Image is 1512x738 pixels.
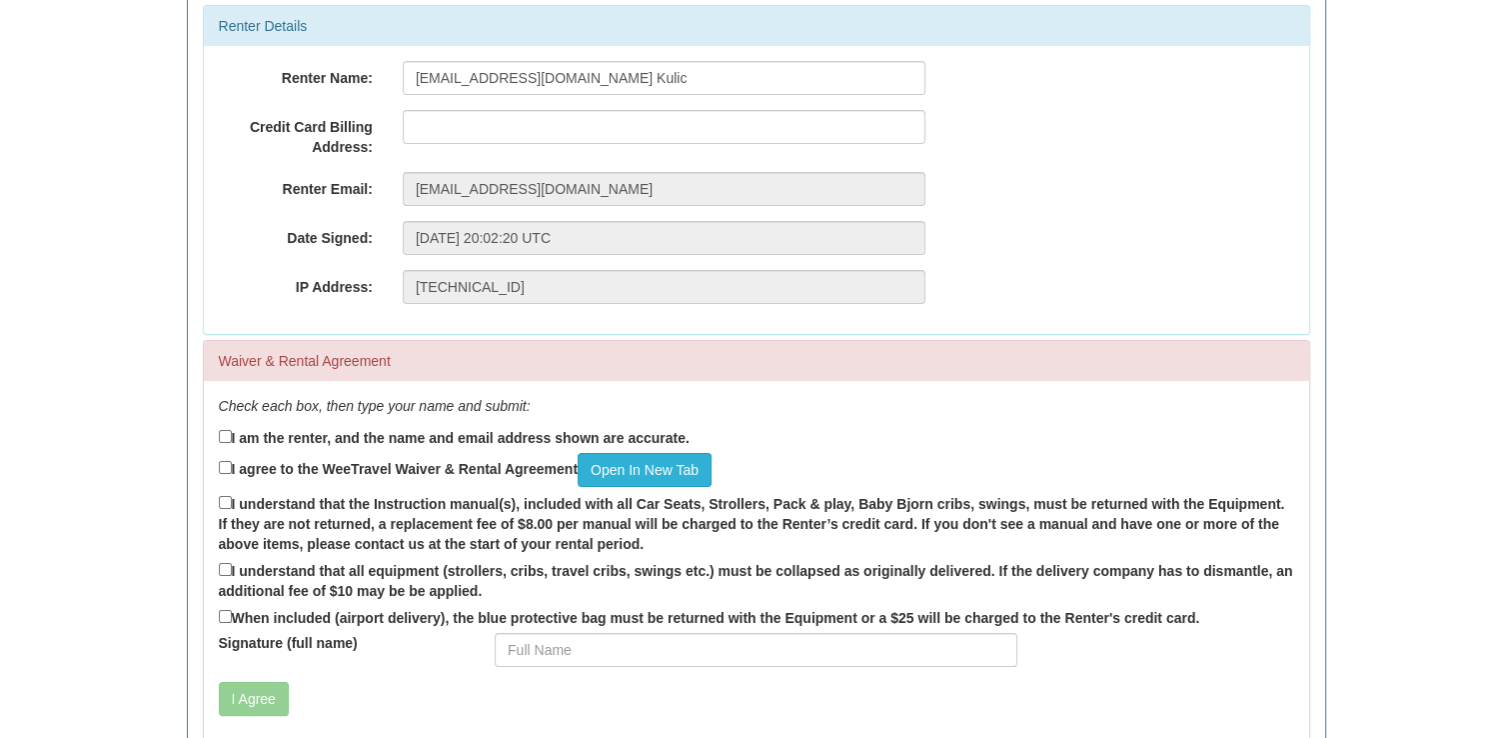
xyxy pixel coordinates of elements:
label: I understand that the Instruction manual(s), included with all Car Seats, Strollers, Pack & play,... [219,492,1294,554]
label: Date Signed: [204,221,388,248]
em: Check each box, then type your name and submit: [219,398,531,414]
label: Renter Name: [204,61,388,88]
div: Renter Details [204,6,1309,46]
label: When included (airport delivery), the blue protective bag must be returned with the Equipment or ... [219,606,1200,628]
label: I understand that all equipment (strollers, cribs, travel cribs, swings etc.) must be collapsed a... [219,559,1294,601]
input: I am the renter, and the name and email address shown are accurate. [219,430,232,443]
div: Waiver & Rental Agreement [204,341,1309,381]
label: IP Address: [204,270,388,297]
input: I understand that the Instruction manual(s), included with all Car Seats, Strollers, Pack & play,... [219,496,232,509]
input: Full Name [495,633,1017,667]
input: When included (airport delivery), the blue protective bag must be returned with the Equipment or ... [219,610,232,623]
label: Credit Card Billing Address: [204,110,388,157]
input: I understand that all equipment (strollers, cribs, travel cribs, swings etc.) must be collapsed a... [219,563,232,576]
button: I Agree [219,682,289,716]
label: Renter Email: [204,172,388,199]
label: I agree to the WeeTravel Waiver & Rental Agreement [219,453,712,487]
label: Signature (full name) [204,633,481,653]
a: Open In New Tab [578,453,712,487]
label: I am the renter, and the name and email address shown are accurate. [219,426,690,448]
input: I agree to the WeeTravel Waiver & Rental AgreementOpen In New Tab [219,461,232,474]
